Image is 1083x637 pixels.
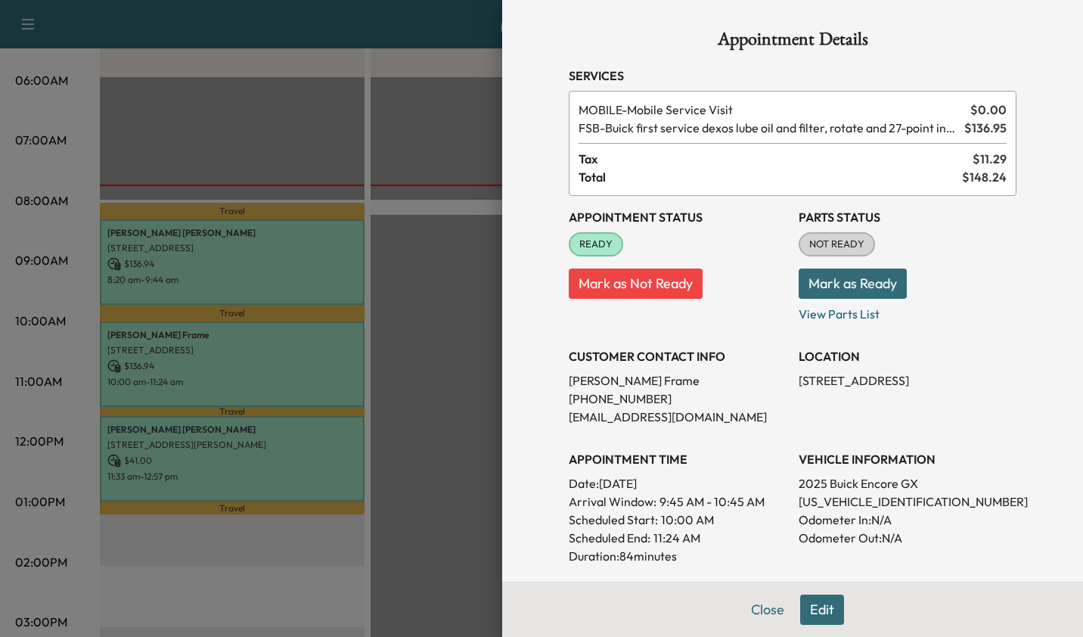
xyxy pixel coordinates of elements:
[569,208,787,226] h3: Appointment Status
[569,30,1016,54] h1: Appointment Details
[569,474,787,493] p: Date: [DATE]
[569,390,787,408] p: [PHONE_NUMBER]
[799,474,1016,493] p: 2025 Buick Encore GX
[579,168,962,186] span: Total
[661,511,714,529] p: 10:00 AM
[799,347,1016,365] h3: LOCATION
[799,529,1016,547] p: Odometer Out: N/A
[741,595,794,625] button: Close
[962,168,1007,186] span: $ 148.24
[799,208,1016,226] h3: Parts Status
[800,237,874,252] span: NOT READY
[579,119,958,137] span: Buick first service dexos lube oil and filter, rotate and 27-point inspection.
[799,511,1016,529] p: Odometer In: N/A
[569,547,787,565] p: Duration: 84 minutes
[569,371,787,390] p: [PERSON_NAME] Frame
[569,67,1016,85] h3: Services
[569,450,787,468] h3: APPOINTMENT TIME
[964,119,1007,137] span: $ 136.95
[799,299,1016,323] p: View Parts List
[653,529,700,547] p: 11:24 AM
[569,347,787,365] h3: CUSTOMER CONTACT INFO
[579,101,964,119] span: Mobile Service Visit
[659,493,765,511] span: 9:45 AM - 10:45 AM
[970,101,1007,119] span: $ 0.00
[799,371,1016,390] p: [STREET_ADDRESS]
[973,150,1007,168] span: $ 11.29
[799,450,1016,468] h3: VEHICLE INFORMATION
[569,493,787,511] p: Arrival Window:
[570,237,622,252] span: READY
[569,269,703,299] button: Mark as Not Ready
[579,150,973,168] span: Tax
[800,595,844,625] button: Edit
[569,529,650,547] p: Scheduled End:
[569,408,787,426] p: [EMAIL_ADDRESS][DOMAIN_NAME]
[799,493,1016,511] p: [US_VEHICLE_IDENTIFICATION_NUMBER]
[799,269,907,299] button: Mark as Ready
[569,511,658,529] p: Scheduled Start:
